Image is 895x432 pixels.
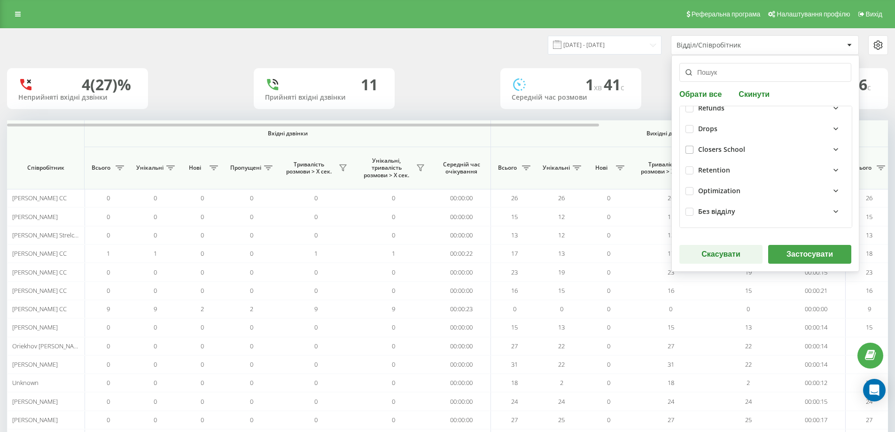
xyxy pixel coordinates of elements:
span: [PERSON_NAME] [12,397,58,406]
span: 0 [392,378,395,387]
span: 0 [107,268,110,276]
div: Refunds [698,104,724,112]
span: Реферальна програма [692,10,761,18]
span: 0 [107,416,110,424]
span: 15 [866,323,872,331]
span: 0 [392,342,395,350]
span: 0 [314,378,318,387]
td: 00:00:00 [432,282,491,300]
span: 27 [668,416,674,424]
span: Унікальні [543,164,570,172]
span: Unknown [12,378,39,387]
span: Середній час очікування [439,161,483,175]
span: 0 [250,212,253,221]
span: 0 [107,378,110,387]
span: Нові [183,164,207,172]
span: 0 [250,249,253,258]
span: 15 [558,286,565,295]
span: 0 [250,323,253,331]
div: Без відділу [698,208,735,216]
span: 17 [511,249,518,258]
span: 23 [866,268,872,276]
span: 0 [154,416,157,424]
div: Неприйняті вхідні дзвінки [18,94,137,102]
span: 0 [607,323,610,331]
td: 00:00:22 [432,244,491,263]
span: 26 [558,194,565,202]
span: Вихідні дзвінки [513,130,824,137]
td: 00:00:00 [432,337,491,355]
span: 0 [747,305,750,313]
span: 22 [745,342,752,350]
span: 0 [107,194,110,202]
td: 00:00:00 [432,374,491,392]
span: Унікальні [136,164,163,172]
span: 0 [201,342,204,350]
span: 26 [511,194,518,202]
span: 0 [607,286,610,295]
span: 0 [314,231,318,239]
span: 0 [392,268,395,276]
span: [PERSON_NAME] Strelchenko CC [12,231,101,239]
span: 31 [668,360,674,369]
span: 0 [607,416,610,424]
span: 0 [314,286,318,295]
span: 13 [866,231,872,239]
span: 0 [201,231,204,239]
span: 25 [745,416,752,424]
span: [PERSON_NAME] СС [12,305,67,313]
div: Середній час розмови [512,94,630,102]
span: 0 [250,416,253,424]
span: 16 [668,286,674,295]
span: 0 [107,212,110,221]
span: 0 [154,378,157,387]
div: 4 (27)% [82,76,131,94]
span: 0 [154,231,157,239]
span: 13 [558,323,565,331]
span: 1 [314,249,318,258]
span: c [867,82,871,93]
span: 9 [314,305,318,313]
td: 00:00:00 [432,263,491,281]
span: хв [594,82,604,93]
span: Всього [850,164,874,172]
span: 13 [668,231,674,239]
td: 00:00:15 [787,263,846,281]
div: Closers School [698,146,745,154]
span: [PERSON_NAME] [12,323,58,331]
span: Налаштування профілю [777,10,850,18]
span: 1 [585,74,604,94]
div: Optimization [698,187,740,195]
td: 00:00:00 [432,189,491,207]
span: Вихід [866,10,882,18]
span: 16 [866,286,872,295]
td: 00:00:00 [432,355,491,374]
span: 15 [668,212,674,221]
span: 1 [154,249,157,258]
span: 0 [607,268,610,276]
span: 23 [511,268,518,276]
td: 00:00:00 [432,411,491,429]
span: 0 [513,305,516,313]
span: 0 [201,249,204,258]
span: 25 [558,416,565,424]
button: Скасувати [679,245,763,264]
span: 0 [201,378,204,387]
button: Скинути [736,89,772,98]
span: [PERSON_NAME] [12,212,58,221]
td: 00:00:17 [787,411,846,429]
span: 0 [250,231,253,239]
span: 0 [154,397,157,406]
span: 0 [107,286,110,295]
span: Вхідні дзвінки [109,130,466,137]
div: Retention [698,166,730,174]
span: 1 [392,249,395,258]
span: [PERSON_NAME] CC [12,286,67,295]
span: 13 [558,249,565,258]
span: [PERSON_NAME] CC [12,249,67,258]
span: 0 [607,231,610,239]
td: 00:00:23 [432,300,491,318]
span: 0 [107,342,110,350]
span: 0 [201,194,204,202]
span: 19 [745,268,752,276]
